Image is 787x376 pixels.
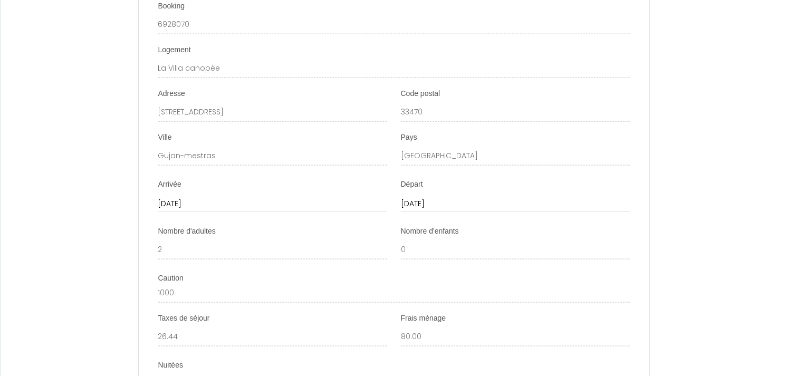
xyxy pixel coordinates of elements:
[401,226,459,237] label: Nombre d'enfants
[158,226,216,237] label: Nombre d'adultes
[401,132,417,143] label: Pays
[158,273,630,284] div: Caution
[158,45,191,55] label: Logement
[401,179,423,190] label: Départ
[158,89,185,99] label: Adresse
[158,1,185,12] label: Booking
[401,89,440,99] label: Code postal
[401,313,446,324] label: Frais ménage
[158,313,210,324] label: Taxes de séjour
[158,360,183,371] label: Nuitées
[158,132,172,143] label: Ville
[158,179,181,190] label: Arrivée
